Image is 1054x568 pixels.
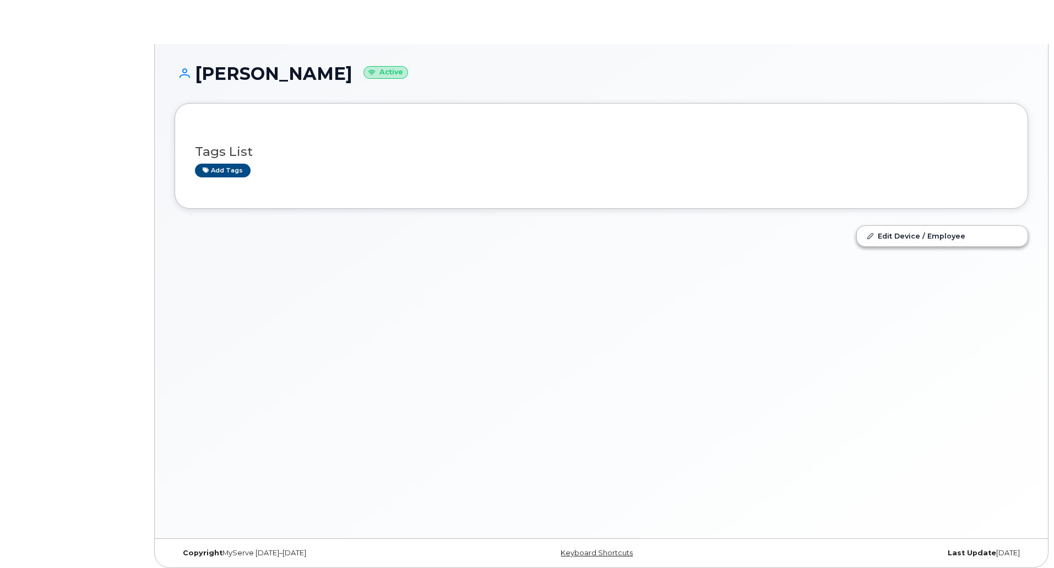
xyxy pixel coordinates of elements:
[195,145,1008,159] h3: Tags List
[743,549,1028,558] div: [DATE]
[948,549,996,557] strong: Last Update
[183,549,222,557] strong: Copyright
[175,549,459,558] div: MyServe [DATE]–[DATE]
[363,66,408,79] small: Active
[857,226,1028,246] a: Edit Device / Employee
[561,549,633,557] a: Keyboard Shortcuts
[175,64,1028,83] h1: [PERSON_NAME]
[195,164,251,177] a: Add tags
